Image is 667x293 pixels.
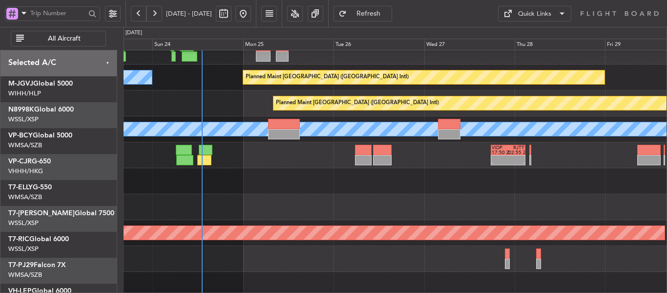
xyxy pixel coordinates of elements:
[8,106,34,113] span: N8998K
[8,236,29,243] span: T7-RIC
[518,9,551,19] div: Quick Links
[246,70,409,85] div: Planned Maint [GEOGRAPHIC_DATA] ([GEOGRAPHIC_DATA] Intl)
[515,39,605,50] div: Thu 28
[8,270,42,279] a: WMSA/SZB
[8,167,43,176] a: VHHH/HKG
[492,145,508,150] div: VIDP
[8,132,33,139] span: VP-BCY
[349,10,389,17] span: Refresh
[8,80,33,87] span: M-JGVJ
[333,39,424,50] div: Tue 26
[8,158,32,165] span: VP-CJR
[508,145,524,150] div: RJTT
[8,132,72,139] a: VP-BCYGlobal 5000
[276,96,439,111] div: Planned Maint [GEOGRAPHIC_DATA] ([GEOGRAPHIC_DATA] Intl)
[333,6,392,22] button: Refresh
[8,80,73,87] a: M-JGVJGlobal 5000
[8,184,52,191] a: T7-ELLYG-550
[8,219,39,227] a: WSSL/XSP
[8,89,41,98] a: WIHH/HLP
[26,35,103,42] span: All Aircraft
[166,9,212,18] span: [DATE] - [DATE]
[8,262,66,269] a: T7-PJ29Falcon 7X
[8,141,42,150] a: WMSA/SZB
[8,106,74,113] a: N8998KGlobal 6000
[424,39,515,50] div: Wed 27
[8,262,34,269] span: T7-PJ29
[8,115,39,124] a: WSSL/XSP
[30,6,85,21] input: Trip Number
[8,193,42,202] a: WMSA/SZB
[243,39,333,50] div: Mon 25
[492,160,508,165] div: -
[125,29,142,37] div: [DATE]
[492,150,508,155] div: 17:50 Z
[8,236,69,243] a: T7-RICGlobal 6000
[508,150,524,155] div: 02:55 Z
[152,39,243,50] div: Sun 24
[8,184,33,191] span: T7-ELLY
[8,245,39,253] a: WSSL/XSP
[11,31,106,46] button: All Aircraft
[8,158,51,165] a: VP-CJRG-650
[498,6,571,22] button: Quick Links
[8,210,114,217] a: T7-[PERSON_NAME]Global 7500
[8,210,75,217] span: T7-[PERSON_NAME]
[508,160,524,165] div: -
